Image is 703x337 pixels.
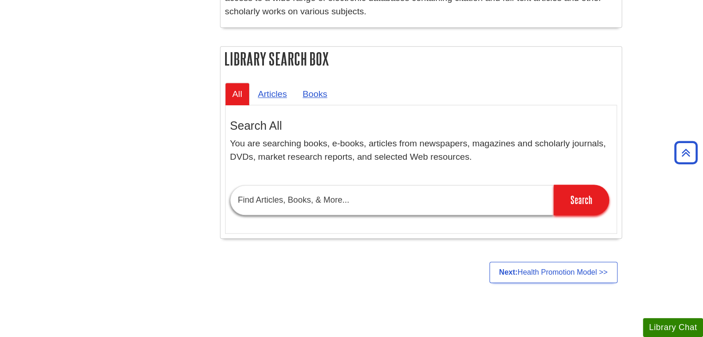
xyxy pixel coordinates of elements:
strong: Next: [499,268,518,276]
input: Search [554,185,609,215]
h3: Search All [230,119,612,132]
a: Books [295,83,335,105]
button: Library Chat [643,318,703,337]
a: Back to Top [671,146,701,159]
h2: Library Search Box [220,47,622,71]
p: You are searching books, e-books, articles from newspapers, magazines and scholarly journals, DVD... [230,137,612,164]
a: Next:Health Promotion Model >> [489,262,617,283]
a: Articles [251,83,294,105]
a: All [225,83,250,105]
input: Find Articles, Books, & More... [230,185,554,215]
